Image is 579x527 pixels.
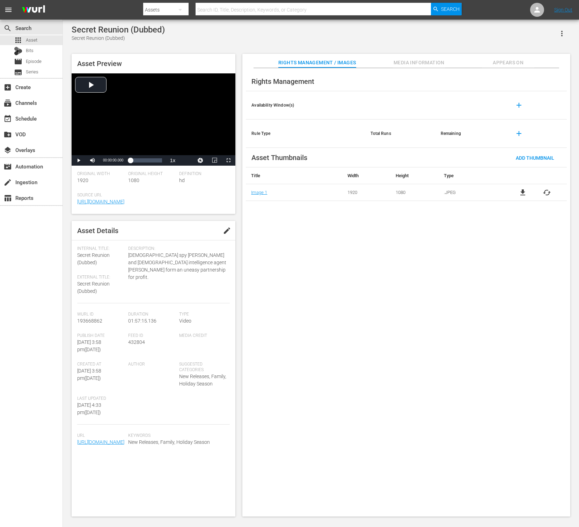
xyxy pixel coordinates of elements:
a: Image 1 [251,190,267,195]
span: Search [3,24,12,33]
span: New Releases, Family, Holiday Season [128,439,227,446]
span: hd [179,178,185,183]
span: Series [14,68,22,77]
button: add [511,125,527,142]
button: Picture-in-Picture [207,155,221,166]
span: Search [441,3,460,15]
span: add [515,129,523,138]
span: VOD [3,130,12,139]
span: 193668862 [77,318,102,324]
span: Description: [128,246,227,252]
span: add [515,101,523,109]
span: Channels [3,99,12,107]
span: edit [223,226,231,235]
span: 1920 [77,178,88,183]
span: Schedule [3,115,12,123]
span: Rights Management [251,77,314,86]
a: file_download [519,188,527,197]
span: Add Thumbnail [510,155,560,161]
div: Secret Reunion (Dubbed) [72,35,165,42]
span: Definition [179,171,227,177]
span: 1080 [128,178,139,183]
th: Title [246,167,342,184]
span: 00:00:00.000 [103,158,123,162]
span: Internal Title: [77,246,125,252]
span: Episode [14,57,22,66]
button: Play [72,155,86,166]
span: Overlays [3,146,12,154]
span: Episode [26,58,42,65]
span: Reports [3,194,12,202]
img: ans4CAIJ8jUAAAAAAAAAAAAAAAAAAAAAAAAgQb4GAAAAAAAAAAAAAAAAAAAAAAAAJMjXAAAAAAAAAAAAAAAAAAAAAAAAgAT5G... [17,2,50,18]
div: Video Player [72,73,235,166]
th: Height [390,167,439,184]
th: Width [342,167,390,184]
span: Rights Management / Images [278,58,356,67]
span: Series [26,68,38,75]
span: menu [4,6,13,14]
a: Sign Out [554,7,572,13]
span: External Title: [77,275,125,280]
th: Type [439,167,503,184]
button: Mute [86,155,100,166]
span: Publish Date [77,333,125,339]
th: Total Runs [365,120,435,148]
td: 1080 [390,184,439,201]
span: 432804 [128,339,145,345]
span: Asset Preview [77,59,122,68]
span: Asset [26,37,37,44]
button: edit [219,222,235,239]
span: Media Credit [179,333,227,339]
span: Asset [14,36,22,44]
button: Add Thumbnail [510,151,560,164]
td: 1920 [342,184,390,201]
span: Keywords [128,433,227,439]
span: [DATE] 4:33 pm ( [DATE] ) [77,402,101,415]
span: Feed ID [128,333,176,339]
button: Search [431,3,462,15]
span: Suggested Categories [179,362,227,373]
span: Type [179,312,227,317]
span: Ingestion [3,178,12,187]
span: Bits [26,47,34,54]
span: Asset Details [77,226,118,235]
span: Wurl Id [77,312,125,317]
span: Media Information [393,58,445,67]
span: [DATE] 3:58 pm ( [DATE] ) [77,368,101,381]
span: Duration [128,312,176,317]
span: Create [3,83,12,92]
th: Availability Window(s) [246,91,365,120]
span: New Releases, Family, Holiday Season [179,374,226,387]
a: [URL][DOMAIN_NAME] [77,199,124,204]
span: [DATE] 3:58 pm ( [DATE] ) [77,339,101,352]
button: add [511,97,527,114]
th: Rule Type [246,120,365,148]
button: cached [543,188,551,197]
button: Fullscreen [221,155,235,166]
span: Original Width [77,171,125,177]
span: Author [128,362,176,367]
span: Video [179,318,191,324]
span: Url [77,433,125,439]
span: Secret Reunion (Dubbed) [77,281,110,294]
span: Source Url [77,193,226,198]
button: Playback Rate [166,155,179,166]
span: Appears On [482,58,534,67]
button: Jump To Time [193,155,207,166]
td: .JPEG [439,184,503,201]
span: Secret Reunion (Dubbed) [77,252,110,265]
a: [URL][DOMAIN_NAME] [77,439,124,445]
span: [DEMOGRAPHIC_DATA] spy [PERSON_NAME] and [DEMOGRAPHIC_DATA] intelligence agent [PERSON_NAME] form... [128,252,227,281]
div: Progress Bar [130,158,162,163]
span: Last Updated [77,396,125,402]
span: Automation [3,163,12,171]
span: Asset Thumbnails [251,153,307,162]
span: 01:57:15.136 [128,318,156,324]
div: Bits [14,47,22,55]
span: Original Height [128,171,176,177]
span: Created At [77,362,125,367]
th: Remaining [435,120,505,148]
div: Secret Reunion (Dubbed) [72,25,165,35]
